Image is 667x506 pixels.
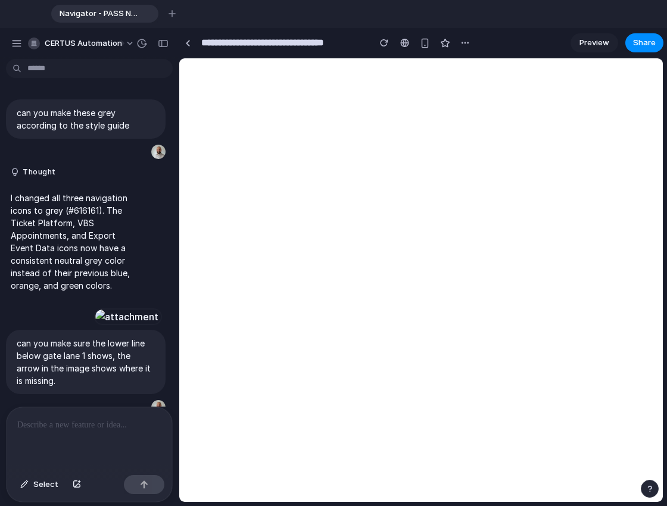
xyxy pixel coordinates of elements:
[633,37,656,49] span: Share
[45,38,122,49] span: CERTUS Automation
[625,33,663,52] button: Share
[33,479,58,491] span: Select
[17,337,155,387] p: can you make sure the lower line below gate lane 1 shows, the arrow in the image shows where it i...
[11,192,138,292] p: I changed all three navigation icons to grey (#616161). The Ticket Platform, VBS Appointments, an...
[23,34,141,53] button: CERTUS Automation
[579,37,609,49] span: Preview
[571,33,618,52] a: Preview
[17,107,155,132] p: can you make these grey according to the style guide
[14,475,64,494] button: Select
[55,8,139,20] span: Navigator - PASS NXT v2 with Icons
[51,5,158,23] div: Navigator - PASS NXT v2 with Icons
